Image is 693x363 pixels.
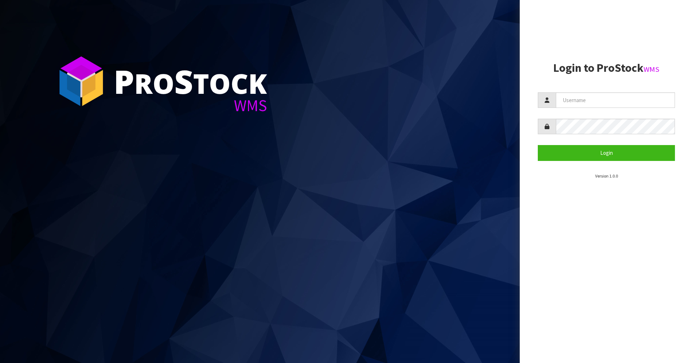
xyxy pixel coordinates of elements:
h2: Login to ProStock [538,62,675,74]
span: P [114,59,134,103]
button: Login [538,145,675,161]
div: ro tock [114,65,267,97]
small: WMS [644,65,659,74]
div: WMS [114,97,267,114]
input: Username [556,92,675,108]
img: ProStock Cube [54,54,108,108]
small: Version 1.0.0 [595,173,618,179]
span: S [174,59,193,103]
